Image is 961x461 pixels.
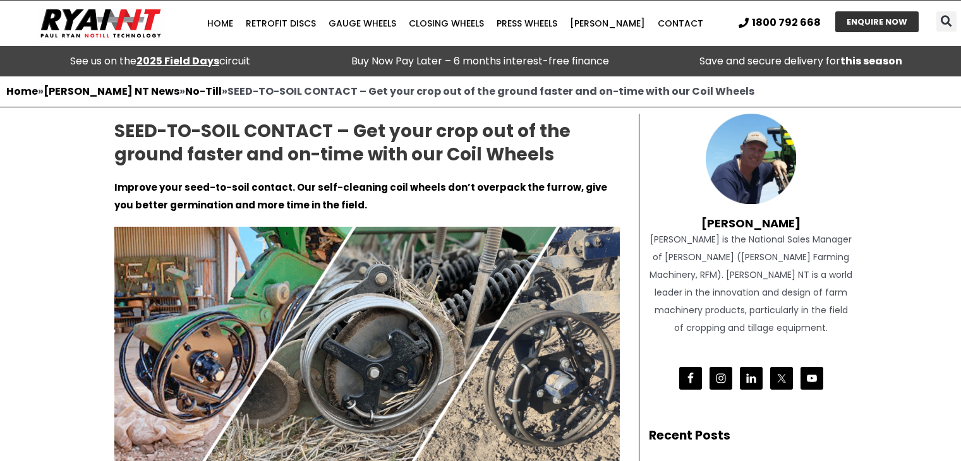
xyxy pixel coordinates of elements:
[186,11,725,36] nav: Menu
[647,52,955,70] p: Save and secure delivery for
[6,52,314,70] div: See us on the circuit
[239,11,322,36] a: Retrofit Discs
[402,11,490,36] a: Closing Wheels
[227,84,754,99] strong: SEED-TO-SOIL CONTACT – Get your crop out of the ground faster and on-time with our Coil Wheels
[835,11,919,32] a: ENQUIRE NOW
[322,11,402,36] a: Gauge Wheels
[752,18,821,28] span: 1800 792 668
[38,4,164,43] img: Ryan NT logo
[649,427,854,445] h2: Recent Posts
[185,84,222,99] a: No-Till
[44,84,179,99] a: [PERSON_NAME] NT News
[6,84,754,99] span: » » »
[649,230,854,337] div: [PERSON_NAME] is the National Sales Manager of [PERSON_NAME] ([PERSON_NAME] Farming Machinery, RF...
[490,11,564,36] a: Press Wheels
[201,11,239,36] a: Home
[114,179,620,214] p: Improve your seed-to-soil contact. Our self-cleaning coil wheels don’t overpack the furrow, give ...
[840,54,902,68] strong: this season
[651,11,710,36] a: Contact
[136,54,219,68] a: 2025 Field Days
[114,120,620,166] h2: SEED-TO-SOIL CONTACT – Get your crop out of the ground faster and on-time with our Coil Wheels
[739,18,821,28] a: 1800 792 668
[564,11,651,36] a: [PERSON_NAME]
[847,18,907,26] span: ENQUIRE NOW
[327,52,634,70] p: Buy Now Pay Later – 6 months interest-free finance
[649,204,854,230] h4: [PERSON_NAME]
[6,84,38,99] a: Home
[936,11,957,32] div: Search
